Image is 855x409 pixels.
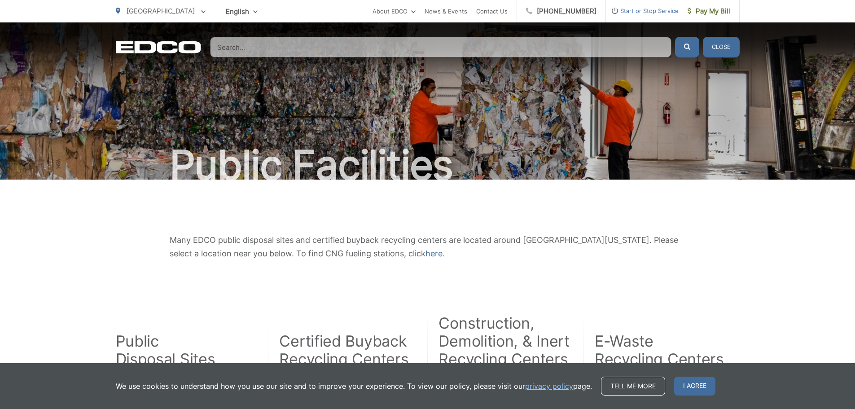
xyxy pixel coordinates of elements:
a: here [425,247,443,260]
a: Contact Us [476,6,508,17]
h2: Public Disposal Sites [116,332,215,368]
button: Submit the search query. [675,37,699,57]
span: English [219,4,264,19]
span: I agree [674,377,715,396]
h2: Certified Buyback Recycling Centers [279,332,409,368]
a: EDCD logo. Return to the homepage. [116,41,201,53]
a: privacy policy [525,381,573,391]
a: News & Events [425,6,467,17]
span: [GEOGRAPHIC_DATA] [127,7,195,15]
span: Many EDCO public disposal sites and certified buyback recycling centers are located around [GEOGR... [170,235,678,258]
span: Pay My Bill [688,6,730,17]
a: Tell me more [601,377,665,396]
h1: Public Facilities [116,143,740,188]
a: About EDCO [373,6,416,17]
h2: E-Waste Recycling Centers [595,332,724,368]
h2: Construction, Demolition, & Inert Recycling Centers [438,314,572,368]
input: Search [210,37,671,57]
p: We use cookies to understand how you use our site and to improve your experience. To view our pol... [116,381,592,391]
button: Close [703,37,740,57]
